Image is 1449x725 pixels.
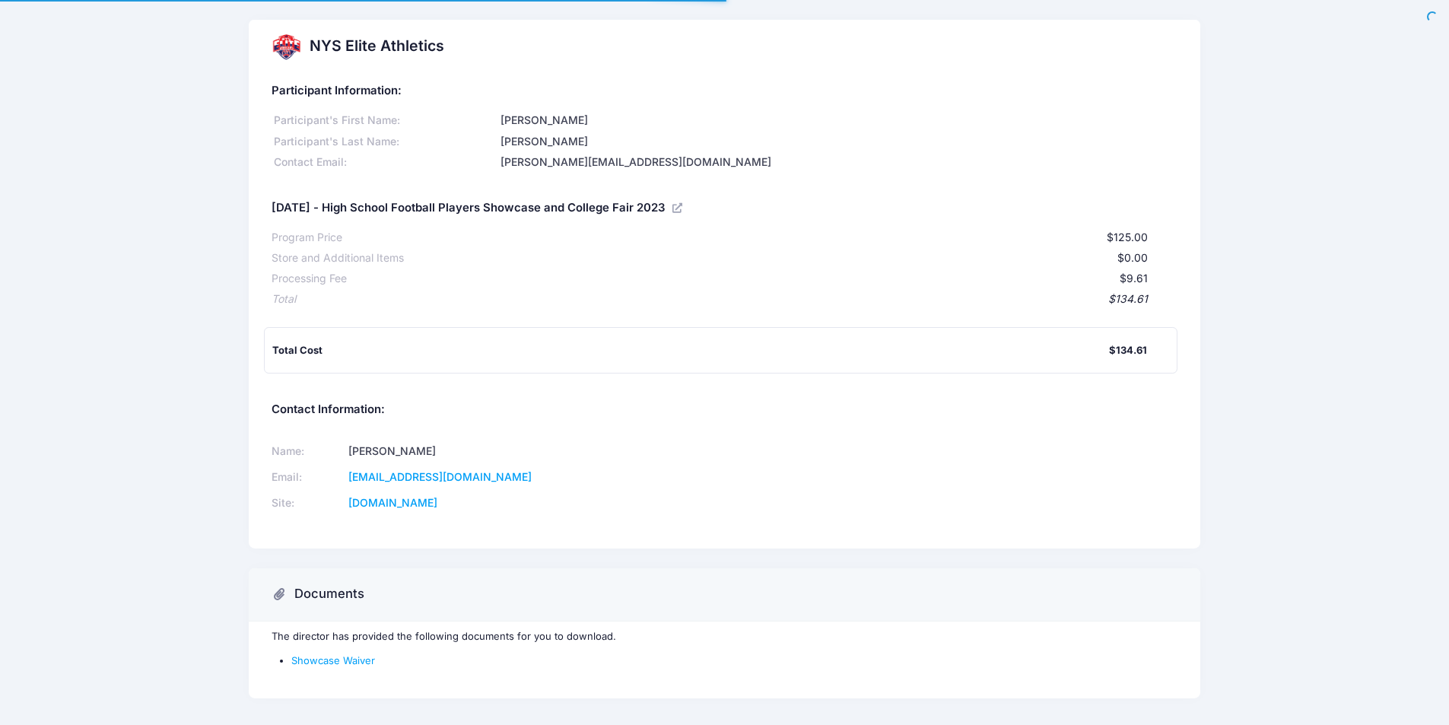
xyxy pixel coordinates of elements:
[272,230,342,246] div: Program Price
[272,113,498,129] div: Participant's First Name:
[272,291,296,307] div: Total
[272,629,1178,644] p: The director has provided the following documents for you to download.
[272,439,344,465] td: Name:
[272,465,344,491] td: Email:
[1107,231,1148,243] span: $125.00
[310,37,444,55] h2: NYS Elite Athletics
[497,134,1177,150] div: [PERSON_NAME]
[291,654,375,666] a: Showcase Waiver
[348,496,437,509] a: [DOMAIN_NAME]
[294,587,364,602] h3: Documents
[272,154,498,170] div: Contact Email:
[497,154,1177,170] div: [PERSON_NAME][EMAIL_ADDRESS][DOMAIN_NAME]
[1109,343,1147,358] div: $134.61
[404,250,1149,266] div: $0.00
[272,84,1178,98] h5: Participant Information:
[272,343,1110,358] div: Total Cost
[272,403,1178,417] h5: Contact Information:
[347,271,1149,287] div: $9.61
[348,470,532,483] a: [EMAIL_ADDRESS][DOMAIN_NAME]
[272,491,344,517] td: Site:
[672,201,685,215] a: View Registration Details
[296,291,1149,307] div: $134.61
[272,202,666,215] h5: [DATE] - High School Football Players Showcase and College Fair 2023
[497,113,1177,129] div: [PERSON_NAME]
[272,250,404,266] div: Store and Additional Items
[272,271,347,287] div: Processing Fee
[343,439,704,465] td: [PERSON_NAME]
[272,134,498,150] div: Participant's Last Name:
